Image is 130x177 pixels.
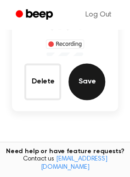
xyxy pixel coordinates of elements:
a: Beep [9,6,61,24]
a: [EMAIL_ADDRESS][DOMAIN_NAME] [41,156,107,171]
span: Contact us [6,155,124,171]
button: Save Audio Record [68,63,105,100]
button: Delete Audio Record [24,63,61,100]
a: Log Out [76,4,121,26]
div: Recording [46,39,84,49]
